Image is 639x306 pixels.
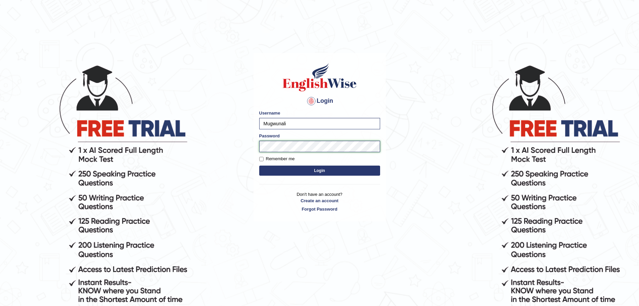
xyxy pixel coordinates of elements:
a: Forgot Password [259,206,380,212]
label: Password [259,133,280,139]
h4: Login [259,96,380,106]
input: Remember me [259,157,264,161]
a: Create an account [259,198,380,204]
label: Remember me [259,156,295,162]
img: Logo of English Wise sign in for intelligent practice with AI [281,62,358,92]
button: Login [259,166,380,176]
p: Don't have an account? [259,191,380,212]
label: Username [259,110,280,116]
